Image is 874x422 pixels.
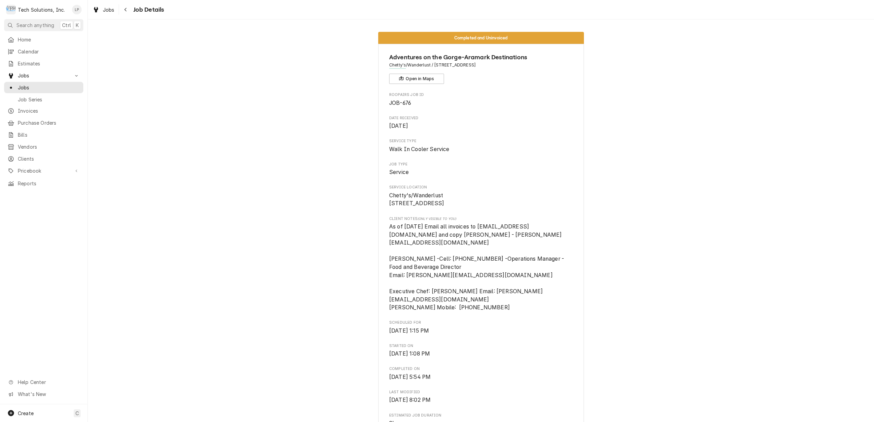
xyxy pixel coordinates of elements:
span: [DATE] 1:15 PM [389,327,429,334]
a: Bills [4,129,83,140]
span: JOB-676 [389,100,411,106]
span: (Only Visible to You) [418,217,456,221]
span: Walk In Cooler Service [389,146,450,152]
div: Lisa Paschal's Avatar [72,5,82,14]
a: Invoices [4,105,83,116]
span: Service Location [389,191,573,208]
span: Estimates [18,60,80,67]
span: Help Center [18,378,79,386]
div: Tech Solutions, Inc.'s Avatar [6,5,16,14]
a: Go to Jobs [4,70,83,81]
a: Calendar [4,46,83,57]
span: Completed On [389,366,573,372]
div: [object Object] [389,216,573,312]
a: Clients [4,153,83,164]
span: Jobs [18,72,70,79]
button: Search anythingCtrlK [4,19,83,31]
a: Vendors [4,141,83,152]
span: Scheduled For [389,327,573,335]
div: Service Location [389,185,573,208]
span: Completed On [389,373,573,381]
span: [DATE] [389,123,408,129]
span: Invoices [18,107,80,114]
div: Last Modified [389,389,573,404]
span: Job Type [389,168,573,176]
div: Status [378,32,584,44]
span: Chetty's/Wanderlust [STREET_ADDRESS] [389,192,444,207]
div: LP [72,5,82,14]
span: Started On [389,350,573,358]
span: Roopairs Job ID [389,99,573,107]
span: Service Type [389,138,573,144]
div: T [6,5,16,14]
button: Open in Maps [389,74,444,84]
span: Home [18,36,80,43]
span: Estimated Job Duration [389,413,573,418]
span: Date Received [389,115,573,121]
span: K [76,22,79,29]
a: Estimates [4,58,83,69]
div: Job Type [389,162,573,176]
span: Started On [389,343,573,349]
div: Tech Solutions, Inc. [18,6,65,13]
span: Completed and Uninvoiced [454,36,508,40]
span: [DATE] 5:54 PM [389,374,431,380]
span: [DATE] 8:02 PM [389,397,431,403]
span: Jobs [103,6,115,13]
span: Job Type [389,162,573,167]
span: Bills [18,131,80,138]
div: Started On [389,343,573,358]
span: Create [18,410,34,416]
span: Last Modified [389,396,573,404]
div: Client Information [389,53,573,84]
div: Roopairs Job ID [389,92,573,107]
a: Jobs [90,4,117,15]
span: [object Object] [389,223,573,312]
span: Last Modified [389,389,573,395]
span: Date Received [389,122,573,130]
a: Go to Help Center [4,376,83,388]
span: What's New [18,390,79,398]
a: Purchase Orders [4,117,83,128]
span: [DATE] 1:08 PM [389,350,430,357]
span: Pricebook [18,167,70,174]
span: Job Details [131,5,164,14]
span: Name [389,53,573,62]
div: Completed On [389,366,573,381]
span: Client Notes [389,216,573,222]
a: Home [4,34,83,45]
a: Reports [4,178,83,189]
span: Service [389,169,409,175]
span: Ctrl [62,22,71,29]
span: As of [DATE] Email all invoices to [EMAIL_ADDRESS][DOMAIN_NAME] and copy [PERSON_NAME] - [PERSON_... [389,223,565,311]
span: Purchase Orders [18,119,80,126]
div: Date Received [389,115,573,130]
span: Calendar [18,48,80,55]
div: Scheduled For [389,320,573,335]
span: Service Type [389,145,573,153]
div: Service Type [389,138,573,153]
span: Address [389,62,573,68]
button: Navigate back [120,4,131,15]
span: Service Location [389,185,573,190]
span: Search anything [16,22,54,29]
a: Go to What's New [4,388,83,400]
a: Jobs [4,82,83,93]
span: Roopairs Job ID [389,92,573,98]
span: Clients [18,155,80,162]
span: C [75,410,79,417]
span: Vendors [18,143,80,150]
a: Go to Pricebook [4,165,83,176]
span: Scheduled For [389,320,573,325]
span: Reports [18,180,80,187]
span: Jobs [18,84,80,91]
span: Job Series [18,96,80,103]
a: Job Series [4,94,83,105]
